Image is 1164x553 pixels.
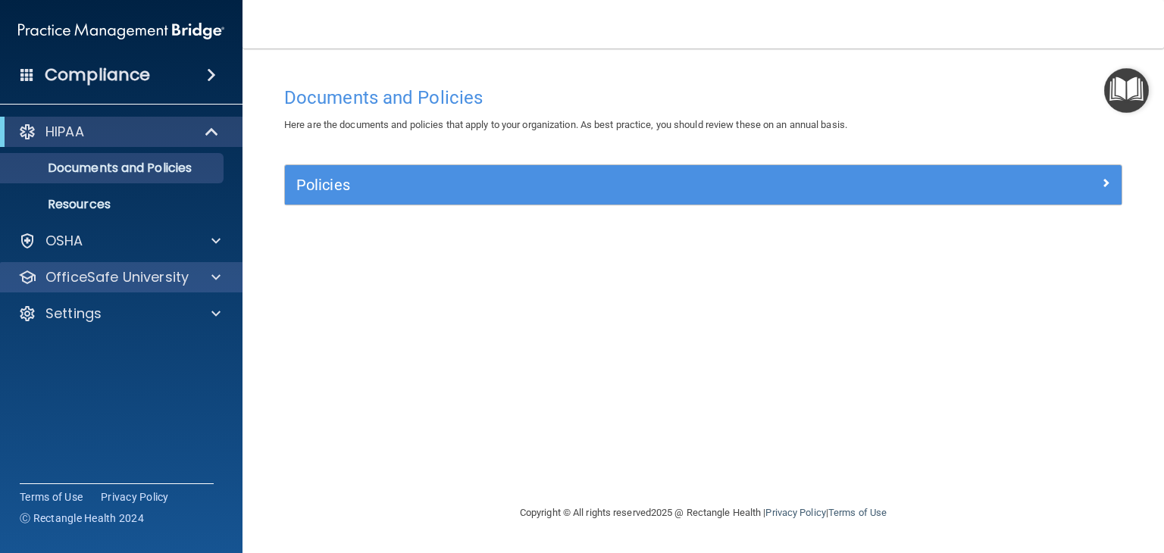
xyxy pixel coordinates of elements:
a: Terms of Use [828,507,887,518]
a: HIPAA [18,123,220,141]
span: Here are the documents and policies that apply to your organization. As best practice, you should... [284,119,847,130]
button: Open Resource Center [1104,68,1149,113]
p: Settings [45,305,102,323]
p: OfficeSafe University [45,268,189,286]
p: Documents and Policies [10,161,217,176]
a: Policies [296,173,1110,197]
a: Privacy Policy [101,489,169,505]
a: OfficeSafe University [18,268,221,286]
a: Terms of Use [20,489,83,505]
a: Settings [18,305,221,323]
p: Resources [10,197,217,212]
p: OSHA [45,232,83,250]
span: Ⓒ Rectangle Health 2024 [20,511,144,526]
h5: Policies [296,177,901,193]
img: PMB logo [18,16,224,46]
p: HIPAA [45,123,84,141]
div: Copyright © All rights reserved 2025 @ Rectangle Health | | [427,489,980,537]
h4: Documents and Policies [284,88,1122,108]
iframe: Drift Widget Chat Controller [903,454,1146,514]
h4: Compliance [45,64,150,86]
a: Privacy Policy [765,507,825,518]
a: OSHA [18,232,221,250]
